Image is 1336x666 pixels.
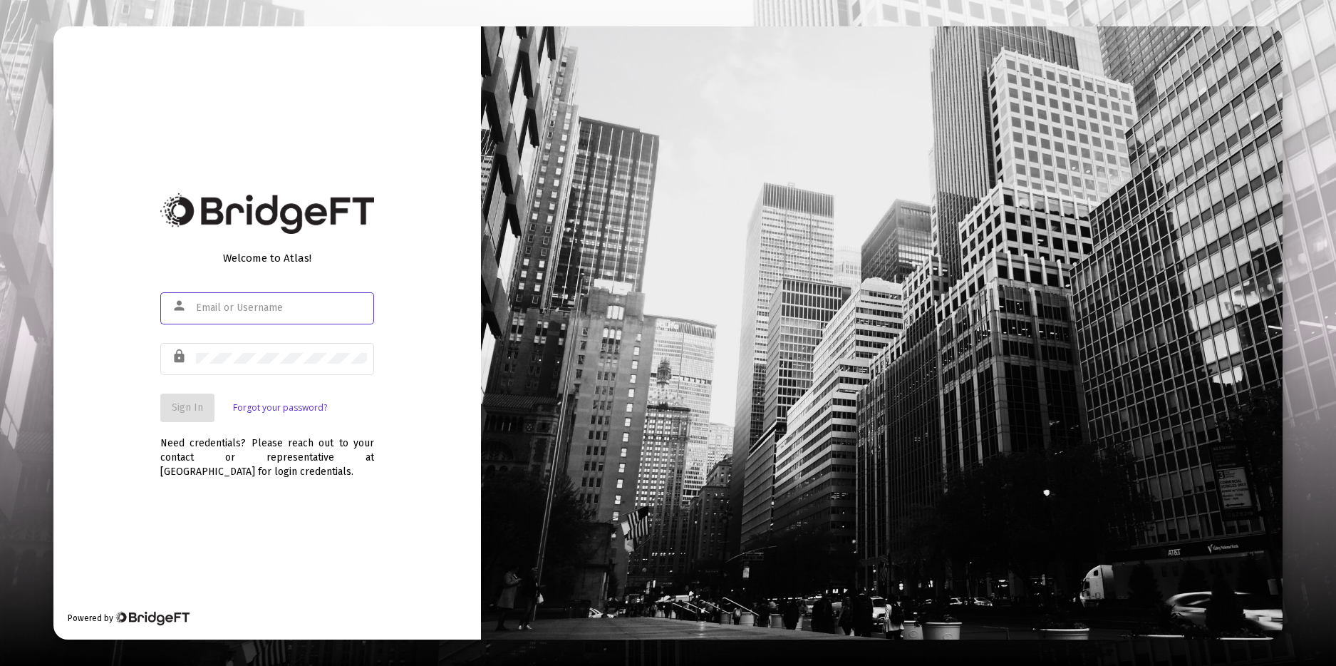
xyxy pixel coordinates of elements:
[160,251,374,265] div: Welcome to Atlas!
[160,422,374,479] div: Need credentials? Please reach out to your contact or representative at [GEOGRAPHIC_DATA] for log...
[233,401,327,415] a: Forgot your password?
[68,611,190,625] div: Powered by
[196,302,367,314] input: Email or Username
[115,611,190,625] img: Bridge Financial Technology Logo
[160,394,214,422] button: Sign In
[172,401,203,414] span: Sign In
[172,348,189,365] mat-icon: lock
[172,297,189,314] mat-icon: person
[160,193,374,234] img: Bridge Financial Technology Logo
